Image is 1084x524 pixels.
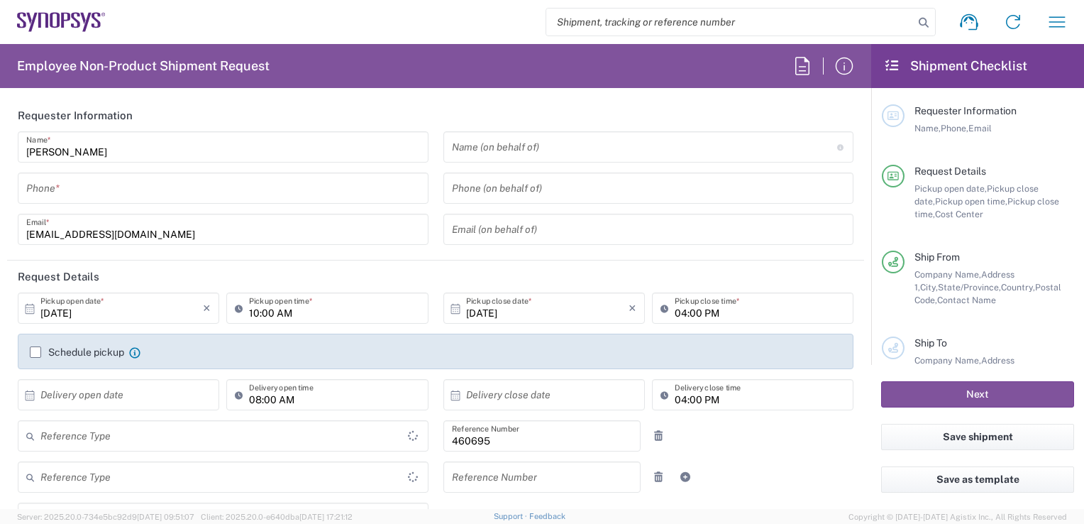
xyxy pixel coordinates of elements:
[920,282,938,293] span: City,
[914,337,947,349] span: Ship To
[529,512,565,520] a: Feedback
[914,123,941,133] span: Name,
[935,196,1007,207] span: Pickup open time,
[941,123,968,133] span: Phone,
[914,165,986,177] span: Request Details
[648,426,668,446] a: Remove Reference
[914,105,1017,116] span: Requester Information
[914,355,981,366] span: Company Name,
[848,511,1067,523] span: Copyright © [DATE]-[DATE] Agistix Inc., All Rights Reserved
[937,295,996,305] span: Contact Name
[648,467,668,487] a: Remove Reference
[881,424,1074,450] button: Save shipment
[675,467,695,487] a: Add Reference
[881,381,1074,408] button: Next
[137,513,194,521] span: [DATE] 09:51:07
[935,209,983,219] span: Cost Center
[494,512,529,520] a: Support
[884,58,1027,75] h2: Shipment Checklist
[18,270,99,284] h2: Request Details
[914,251,960,263] span: Ship From
[938,282,1001,293] span: State/Province,
[17,513,194,521] span: Server: 2025.20.0-734e5bc92d9
[546,9,914,36] input: Shipment, tracking or reference number
[299,513,353,521] span: [DATE] 17:21:12
[914,183,987,194] span: Pickup open date,
[203,297,211,320] i: ×
[881,466,1074,493] button: Save as template
[17,58,270,75] h2: Employee Non-Product Shipment Request
[1001,282,1035,293] span: Country,
[201,513,353,521] span: Client: 2025.20.0-e640dba
[914,269,981,280] span: Company Name,
[18,109,133,123] h2: Requester Information
[30,346,124,358] label: Schedule pickup
[629,297,636,320] i: ×
[968,123,992,133] span: Email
